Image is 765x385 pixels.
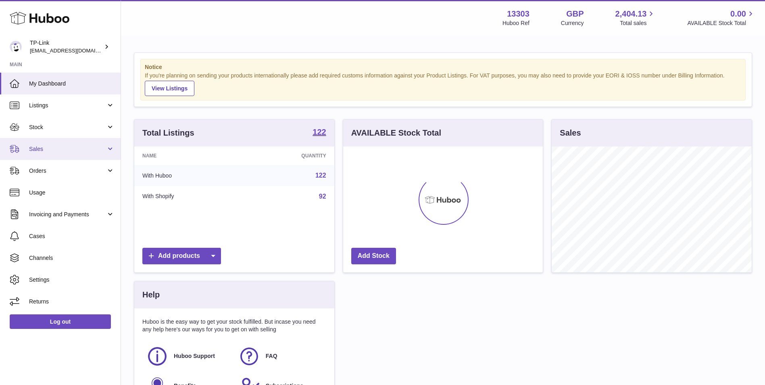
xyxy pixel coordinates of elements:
span: [EMAIL_ADDRESS][DOMAIN_NAME] [30,47,119,54]
strong: 122 [313,128,326,136]
span: Sales [29,145,106,153]
a: Add Stock [351,248,396,264]
th: Name [134,146,242,165]
p: Huboo is the easy way to get your stock fulfilled. But incase you need any help here's our ways f... [142,318,326,333]
h3: Sales [560,128,581,138]
span: Channels [29,254,115,262]
span: My Dashboard [29,80,115,88]
a: Add products [142,248,221,264]
span: Total sales [620,19,656,27]
a: FAQ [238,345,322,367]
div: Currency [561,19,584,27]
span: Cases [29,232,115,240]
td: With Huboo [134,165,242,186]
span: Usage [29,189,115,197]
div: If you're planning on sending your products internationally please add required customs informati... [145,72,741,96]
span: 2,404.13 [615,8,647,19]
strong: GBP [566,8,584,19]
span: FAQ [266,352,277,360]
strong: Notice [145,63,741,71]
span: Orders [29,167,106,175]
a: 0.00 AVAILABLE Stock Total [687,8,755,27]
div: Huboo Ref [502,19,529,27]
span: Invoicing and Payments [29,211,106,218]
div: TP-Link [30,39,102,54]
span: AVAILABLE Stock Total [687,19,755,27]
span: Huboo Support [174,352,215,360]
span: Returns [29,298,115,305]
a: Log out [10,314,111,329]
img: internalAdmin-13303@internal.huboo.com [10,41,22,53]
span: 0.00 [730,8,746,19]
a: 2,404.13 Total sales [615,8,656,27]
a: Huboo Support [146,345,230,367]
h3: Help [142,289,160,300]
h3: Total Listings [142,128,194,138]
a: View Listings [145,81,194,96]
h3: AVAILABLE Stock Total [351,128,441,138]
span: Listings [29,102,106,109]
span: Settings [29,276,115,284]
td: With Shopify [134,186,242,207]
th: Quantity [242,146,334,165]
span: Stock [29,123,106,131]
strong: 13303 [507,8,529,19]
a: 122 [313,128,326,138]
a: 92 [319,193,326,200]
a: 122 [315,172,326,179]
